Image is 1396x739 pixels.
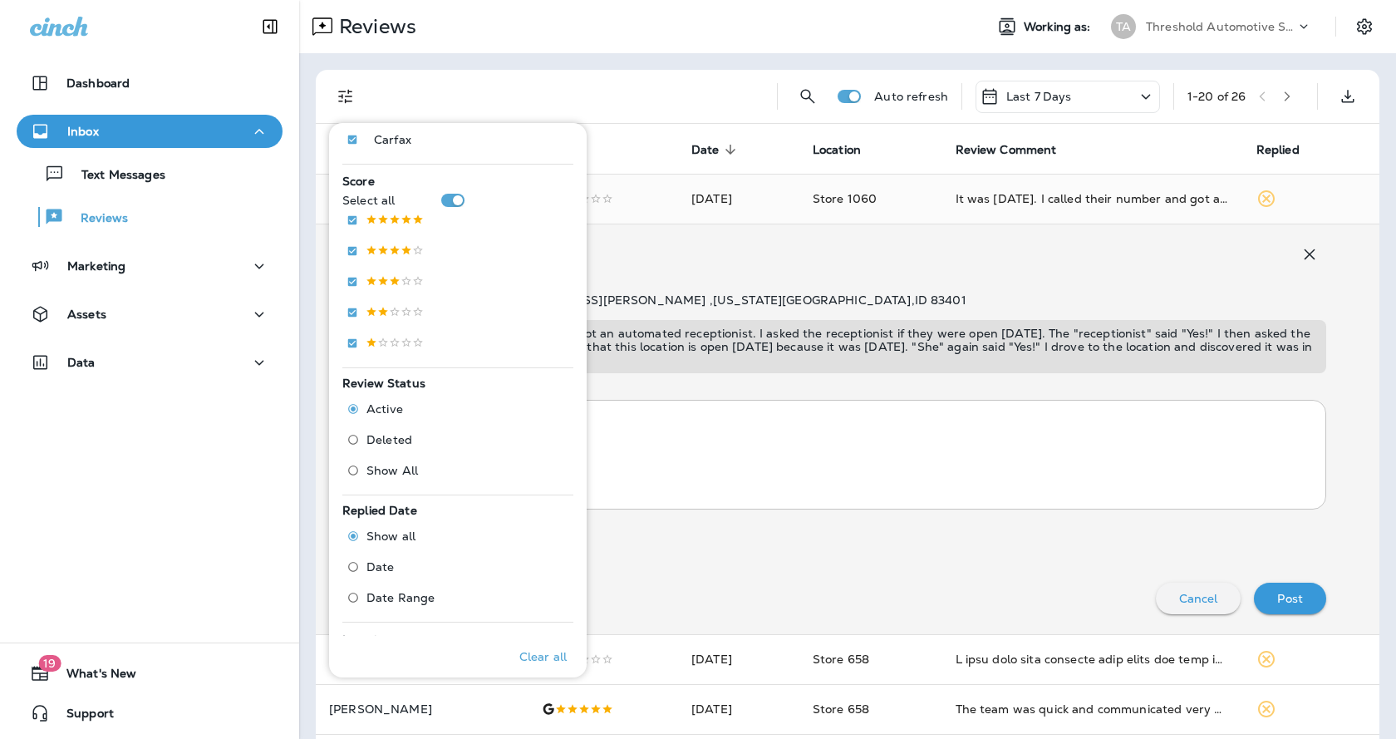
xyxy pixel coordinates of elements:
span: What's New [50,667,136,687]
button: Support [17,697,283,730]
button: Data [17,346,283,379]
p: [PERSON_NAME] [329,702,515,716]
p: Assets [67,308,106,321]
div: TA [1111,14,1136,39]
div: I have used this location many times and feel like they do a good job except now I found my cabin... [956,651,1230,668]
span: Show All [366,464,418,477]
button: Text Messages [17,156,283,191]
span: Review Comment [956,143,1057,157]
button: Assets [17,298,283,331]
span: Store 1060 - [STREET_ADDRESS][PERSON_NAME] , [US_STATE][GEOGRAPHIC_DATA] , ID 83401 [413,293,966,308]
td: [DATE] [678,684,799,734]
span: Location [813,142,882,157]
p: Last 7 Days [1006,90,1072,103]
p: Inbox [67,125,99,138]
button: Dashboard [17,67,283,100]
span: Working as: [1024,20,1094,34]
span: Store 1060 [813,191,877,206]
span: Replied Date [342,503,417,518]
p: Post [1277,592,1303,605]
button: Export as CSV [1331,80,1364,113]
p: Threshold Automotive Service dba Grease Monkey [1146,20,1295,33]
span: Date [691,143,720,157]
p: Auto refresh [874,90,948,103]
td: [DATE] [678,174,799,224]
div: 1 - 20 of 26 [1187,90,1246,103]
p: Text Messages [65,168,165,184]
span: Show all [366,530,415,543]
span: Deleted [366,433,412,446]
button: Search Reviews [791,80,824,113]
td: [DATE] [678,634,799,684]
span: Date Range [366,591,435,604]
span: Review Status [342,376,425,391]
div: It was Labor Day. I called their number and got an automated receptionist. I asked the receptioni... [956,190,1230,207]
p: Cancel [1179,592,1218,605]
p: Reviews [332,14,416,39]
button: Collapse Sidebar [247,10,293,43]
span: 19 [38,655,61,672]
span: Active [366,402,403,416]
p: Clear all [519,650,567,663]
button: Post [1254,583,1326,614]
p: It was [DATE]. I called their number and got an automated receptionist. I asked the receptionist ... [342,327,1320,367]
span: Location [342,633,391,648]
span: Date [366,560,395,574]
button: Settings [1349,12,1379,42]
span: Replied [1256,142,1321,157]
p: Dashboard [66,76,130,90]
button: 19What's New [17,657,283,690]
button: Inbox [17,115,283,148]
div: Filters [329,113,587,677]
p: Carfax [374,133,411,146]
span: Support [50,707,114,727]
span: Replied [1256,143,1300,157]
button: Filters [329,80,362,113]
button: Reviews [17,200,283,234]
p: Marketing [67,259,125,273]
span: Store 658 [813,702,869,717]
span: Location [813,143,861,157]
button: Cancel [1156,583,1241,614]
span: Store 658 [813,652,869,667]
p: Select all [342,194,395,207]
div: The team was quick and communicated very well [956,701,1230,717]
button: Marketing [17,249,283,283]
button: Clear all [513,636,573,677]
span: Score [342,174,375,189]
span: Review Comment [956,142,1079,157]
span: Date [691,142,741,157]
p: Data [67,356,96,369]
p: Reviews [64,211,128,227]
